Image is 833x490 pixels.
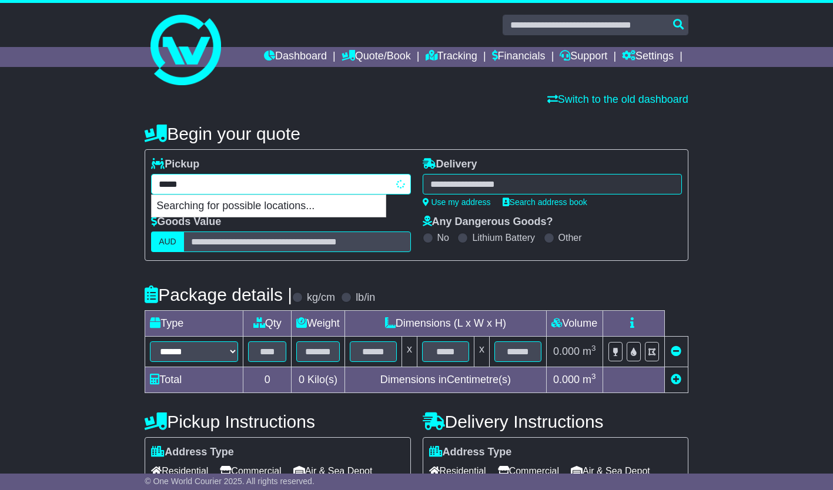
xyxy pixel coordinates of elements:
[426,47,477,67] a: Tracking
[429,462,486,480] span: Residential
[151,231,184,252] label: AUD
[591,372,596,381] sup: 3
[474,337,489,367] td: x
[152,195,386,217] p: Searching for possible locations...
[151,446,234,459] label: Address Type
[423,216,553,229] label: Any Dangerous Goods?
[145,285,292,304] h4: Package details |
[145,124,688,143] h4: Begin your quote
[583,374,596,385] span: m
[145,311,243,337] td: Type
[492,47,546,67] a: Financials
[402,337,417,367] td: x
[498,462,559,480] span: Commercial
[292,367,345,393] td: Kilo(s)
[292,311,345,337] td: Weight
[344,367,546,393] td: Dimensions in Centimetre(s)
[472,232,535,243] label: Lithium Battery
[591,344,596,353] sup: 3
[151,174,410,194] typeahead: Please provide city
[423,158,477,171] label: Delivery
[671,345,681,357] a: Remove this item
[356,291,375,304] label: lb/in
[423,197,491,207] a: Use my address
[558,232,582,243] label: Other
[243,311,292,337] td: Qty
[243,367,292,393] td: 0
[560,47,607,67] a: Support
[553,345,580,357] span: 0.000
[151,216,221,229] label: Goods Value
[622,47,674,67] a: Settings
[299,374,305,385] span: 0
[220,462,281,480] span: Commercial
[503,197,587,207] a: Search address book
[671,374,681,385] a: Add new item
[429,446,512,459] label: Address Type
[546,311,603,337] td: Volume
[553,374,580,385] span: 0.000
[437,232,449,243] label: No
[264,47,327,67] a: Dashboard
[423,412,688,431] h4: Delivery Instructions
[151,158,199,171] label: Pickup
[151,462,208,480] span: Residential
[145,367,243,393] td: Total
[547,93,688,105] a: Switch to the old dashboard
[342,47,411,67] a: Quote/Book
[293,462,373,480] span: Air & Sea Depot
[344,311,546,337] td: Dimensions (L x W x H)
[307,291,335,304] label: kg/cm
[571,462,650,480] span: Air & Sea Depot
[583,345,596,357] span: m
[145,476,315,486] span: © One World Courier 2025. All rights reserved.
[145,412,410,431] h4: Pickup Instructions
